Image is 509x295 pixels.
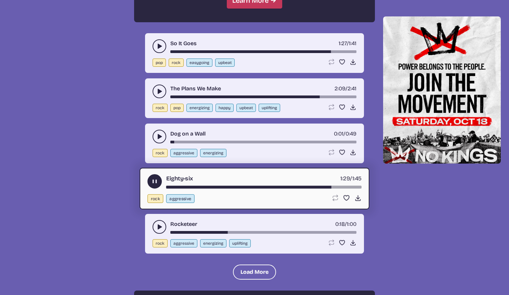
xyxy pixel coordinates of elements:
button: aggressive [170,149,197,157]
button: Loop [328,59,335,65]
a: So It Goes [170,39,197,48]
button: pop [153,59,166,67]
button: upbeat [215,59,235,67]
button: energizing [200,239,226,247]
span: 1:41 [349,40,356,47]
span: 2:41 [348,85,356,92]
button: Favorite [339,59,345,65]
span: timer [340,175,350,182]
button: Loop [328,239,335,246]
span: 1:45 [352,175,362,182]
span: timer [335,85,345,92]
div: song-time-bar [170,50,356,53]
span: 0:49 [345,130,356,137]
button: rock [153,104,168,112]
button: aggressive [170,239,197,247]
button: Favorite [339,239,345,246]
img: Help save our democracy! [383,16,501,164]
button: uplifting [229,239,251,247]
button: Loop [328,104,335,111]
div: song-time-bar [170,95,356,98]
button: rock [147,194,163,203]
div: song-time-bar [170,231,356,234]
button: Loop [331,194,339,202]
a: The Plans We Make [170,85,221,93]
div: / [335,220,356,228]
div: song-time-bar [166,186,362,189]
button: easygoing [186,59,212,67]
button: aggressive [166,194,195,203]
button: Favorite [343,194,350,202]
button: play-pause toggle [153,39,166,53]
div: / [334,130,356,138]
span: 1:00 [347,221,356,227]
button: play-pause toggle [153,220,166,234]
span: timer [335,221,345,227]
div: song-time-bar [170,141,356,143]
button: energizing [200,149,226,157]
button: rock [153,239,168,247]
button: pop [170,104,184,112]
span: timer [334,130,343,137]
button: rock [169,59,184,67]
div: / [339,39,356,48]
button: upbeat [236,104,256,112]
button: rock [153,149,168,157]
a: Dog on a Wall [170,130,206,138]
button: Favorite [339,104,345,111]
button: Favorite [339,149,345,156]
button: play-pause toggle [153,130,166,143]
button: Load More [233,265,276,280]
div: / [335,85,356,93]
button: Loop [328,149,335,156]
button: happy [216,104,234,112]
div: / [340,174,362,183]
button: energizing [186,104,213,112]
button: play-pause toggle [147,174,162,189]
button: play-pause toggle [153,85,166,98]
span: timer [339,40,347,47]
button: uplifting [259,104,280,112]
a: Eighty-six [166,174,193,183]
a: Rocketeer [170,220,197,228]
